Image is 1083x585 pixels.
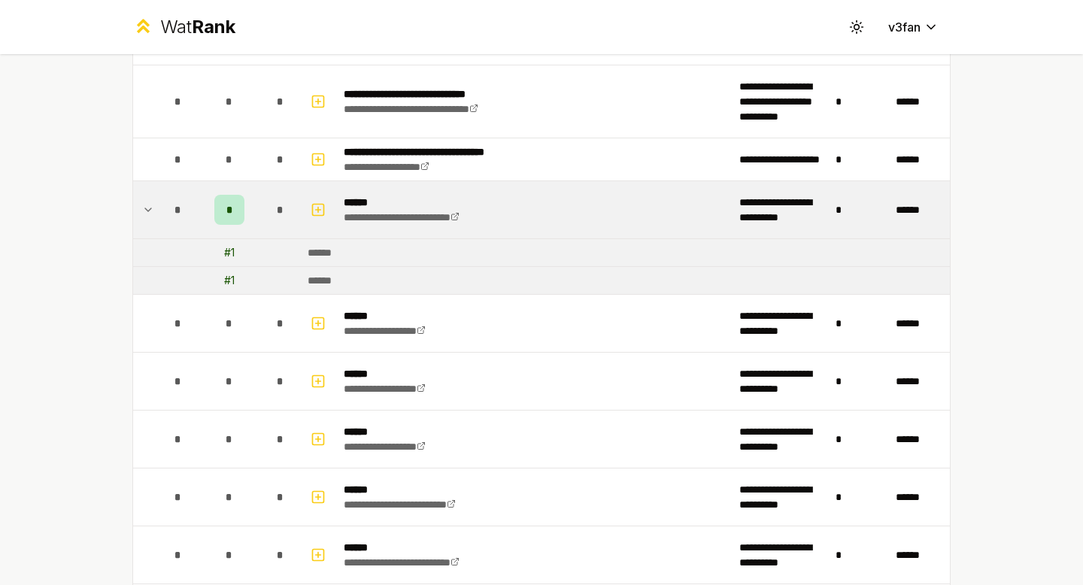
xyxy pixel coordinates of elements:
[224,245,235,260] div: # 1
[192,16,235,38] span: Rank
[160,15,235,39] div: Wat
[888,18,921,36] span: v3fan
[132,15,235,39] a: WatRank
[876,14,951,41] button: v3fan
[224,273,235,288] div: # 1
